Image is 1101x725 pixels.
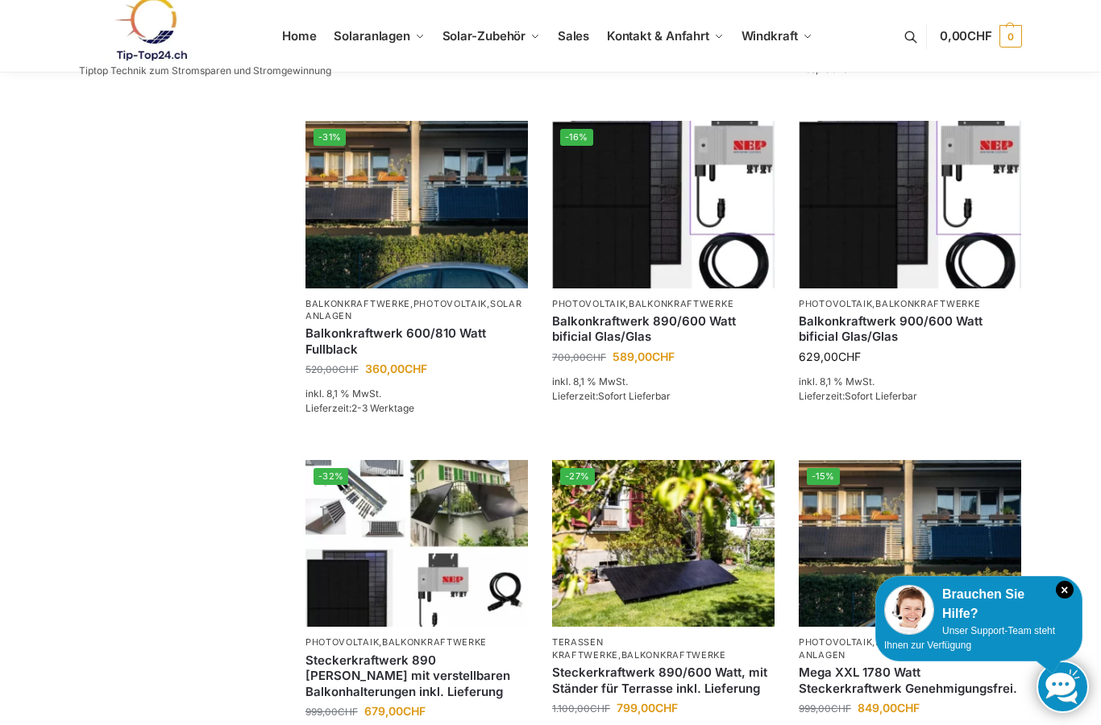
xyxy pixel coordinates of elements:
img: Bificiales Hochleistungsmodul [552,121,775,288]
span: Sofort Lieferbar [598,390,671,402]
a: -15%2 Balkonkraftwerke [799,460,1021,627]
a: -16%Bificiales Hochleistungsmodul [552,121,775,288]
span: Kontakt & Anfahrt [607,28,709,43]
a: -32%860 Watt Komplett mit Balkonhalterung [305,460,528,627]
p: , , [799,636,1021,661]
span: Lieferzeit: [552,390,671,402]
a: Steckerkraftwerk 890/600 Watt, mit Ständer für Terrasse inkl. Lieferung [552,665,775,696]
p: , [552,298,775,310]
p: inkl. 8,1 % MwSt. [799,375,1021,389]
bdi: 999,00 [305,706,358,718]
a: Photovoltaik [413,298,487,309]
span: Solar-Zubehör [442,28,526,43]
a: Steckerkraftwerk 890 Watt mit verstellbaren Balkonhalterungen inkl. Lieferung [305,652,528,700]
span: Sofort Lieferbar [845,390,917,402]
p: inkl. 8,1 % MwSt. [552,375,775,389]
img: 2 Balkonkraftwerke [305,121,528,288]
span: 0,00 [940,28,992,43]
img: Steckerkraftwerk 890/600 Watt, mit Ständer für Terrasse inkl. Lieferung [552,460,775,627]
span: Lieferzeit: [305,402,414,414]
a: Balkonkraftwerke [875,298,980,309]
span: CHF [838,350,861,363]
a: Balkonkraftwerk 900/600 Watt bificial Glas/Glas [799,313,1021,345]
span: Sales [558,28,590,43]
bdi: 1.100,00 [552,702,610,715]
span: CHF [590,702,610,715]
a: Photovoltaik [799,298,872,309]
span: 0 [999,25,1022,48]
a: Balkonkraftwerk 600/810 Watt Fullblack [305,325,528,357]
a: Balkonkraftwerke [621,649,726,661]
span: CHF [831,702,851,715]
p: inkl. 8,1 % MwSt. [305,387,528,401]
bdi: 849,00 [858,701,920,715]
span: CHF [652,350,675,363]
span: CHF [403,704,426,718]
span: CHF [967,28,992,43]
a: -31%2 Balkonkraftwerke [305,121,528,288]
span: CHF [655,701,678,715]
span: CHF [338,706,358,718]
a: Solaranlagen [799,636,1016,660]
p: , [799,298,1021,310]
a: Photovoltaik [799,636,872,648]
a: Photovoltaik [552,298,625,309]
p: Tiptop Technik zum Stromsparen und Stromgewinnung [79,66,331,76]
span: 2-3 Werktage [351,402,414,414]
span: Solaranlagen [334,28,410,43]
bdi: 999,00 [799,702,851,715]
a: 0,00CHF 0 [940,12,1022,60]
bdi: 799,00 [617,701,678,715]
span: Windkraft [742,28,798,43]
bdi: 700,00 [552,351,606,363]
span: CHF [586,351,606,363]
a: Terassen Kraftwerke [552,636,618,660]
div: Brauchen Sie Hilfe? [884,585,1074,623]
span: CHF [405,362,427,375]
a: Balkonkraftwerke [382,636,487,648]
p: , [552,636,775,661]
span: Unser Support-Team steht Ihnen zur Verfügung [884,625,1055,651]
a: Solaranlagen [305,298,522,321]
a: Photovoltaik [305,636,379,648]
a: Balkonkraftwerke [305,298,410,309]
img: Customer service [884,585,934,635]
span: Lieferzeit: [799,390,917,402]
img: Bificiales Hochleistungsmodul [799,121,1021,288]
span: CHF [339,363,359,375]
p: , [305,636,528,648]
bdi: 360,00 [365,362,427,375]
img: 860 Watt Komplett mit Balkonhalterung [305,460,528,627]
p: , , [305,298,528,323]
span: CHF [897,701,920,715]
a: Balkonkraftwerke [629,298,733,309]
a: -27%Steckerkraftwerk 890/600 Watt, mit Ständer für Terrasse inkl. Lieferung [552,460,775,627]
bdi: 520,00 [305,363,359,375]
bdi: 679,00 [364,704,426,718]
i: Schließen [1056,581,1074,599]
img: 2 Balkonkraftwerke [799,460,1021,627]
a: Balkonkraftwerk 890/600 Watt bificial Glas/Glas [552,313,775,345]
bdi: 629,00 [799,350,861,363]
bdi: 589,00 [613,350,675,363]
a: Mega XXL 1780 Watt Steckerkraftwerk Genehmigungsfrei. [799,665,1021,696]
